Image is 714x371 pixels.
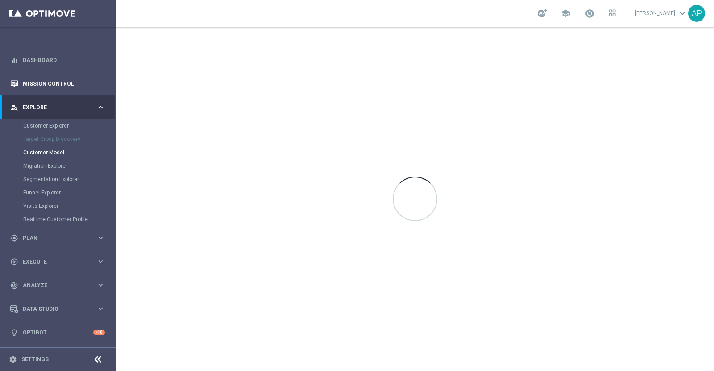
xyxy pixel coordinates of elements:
a: Segmentation Explorer [23,176,93,183]
button: gps_fixed Plan keyboard_arrow_right [10,235,105,242]
div: Target Group Discovery [23,132,115,146]
div: Dashboard [10,48,105,72]
div: Optibot [10,321,105,344]
div: Data Studio [10,305,96,313]
a: Optibot [23,321,93,344]
button: Data Studio keyboard_arrow_right [10,305,105,313]
div: Migration Explorer [23,159,115,173]
div: Mission Control [10,72,105,95]
div: AP [688,5,705,22]
span: keyboard_arrow_down [677,8,687,18]
span: Explore [23,105,96,110]
div: Visits Explorer [23,199,115,213]
div: Customer Explorer [23,119,115,132]
i: person_search [10,103,18,111]
a: Dashboard [23,48,105,72]
button: equalizer Dashboard [10,57,105,64]
span: Plan [23,235,96,241]
div: Funnel Explorer [23,186,115,199]
div: Segmentation Explorer [23,173,115,186]
i: keyboard_arrow_right [96,103,105,111]
a: Visits Explorer [23,202,93,210]
a: Realtime Customer Profile [23,216,93,223]
div: +10 [93,330,105,335]
i: keyboard_arrow_right [96,305,105,313]
a: Settings [21,357,49,362]
span: Analyze [23,283,96,288]
button: track_changes Analyze keyboard_arrow_right [10,282,105,289]
i: equalizer [10,56,18,64]
button: Mission Control [10,80,105,87]
div: Plan [10,234,96,242]
a: [PERSON_NAME]keyboard_arrow_down [634,7,688,20]
a: Migration Explorer [23,162,93,169]
i: track_changes [10,281,18,289]
i: settings [9,355,17,363]
div: Customer Model [23,146,115,159]
i: play_circle_outline [10,258,18,266]
i: keyboard_arrow_right [96,257,105,266]
button: lightbulb Optibot +10 [10,329,105,336]
a: Customer Explorer [23,122,93,129]
i: lightbulb [10,329,18,337]
span: school [560,8,570,18]
div: Analyze [10,281,96,289]
a: Funnel Explorer [23,189,93,196]
span: Data Studio [23,306,96,312]
a: Customer Model [23,149,93,156]
button: person_search Explore keyboard_arrow_right [10,104,105,111]
button: play_circle_outline Execute keyboard_arrow_right [10,258,105,265]
div: Execute [10,258,96,266]
a: Mission Control [23,72,105,95]
i: gps_fixed [10,234,18,242]
div: Explore [10,103,96,111]
span: Execute [23,259,96,264]
i: keyboard_arrow_right [96,234,105,242]
div: Realtime Customer Profile [23,213,115,226]
i: keyboard_arrow_right [96,281,105,289]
